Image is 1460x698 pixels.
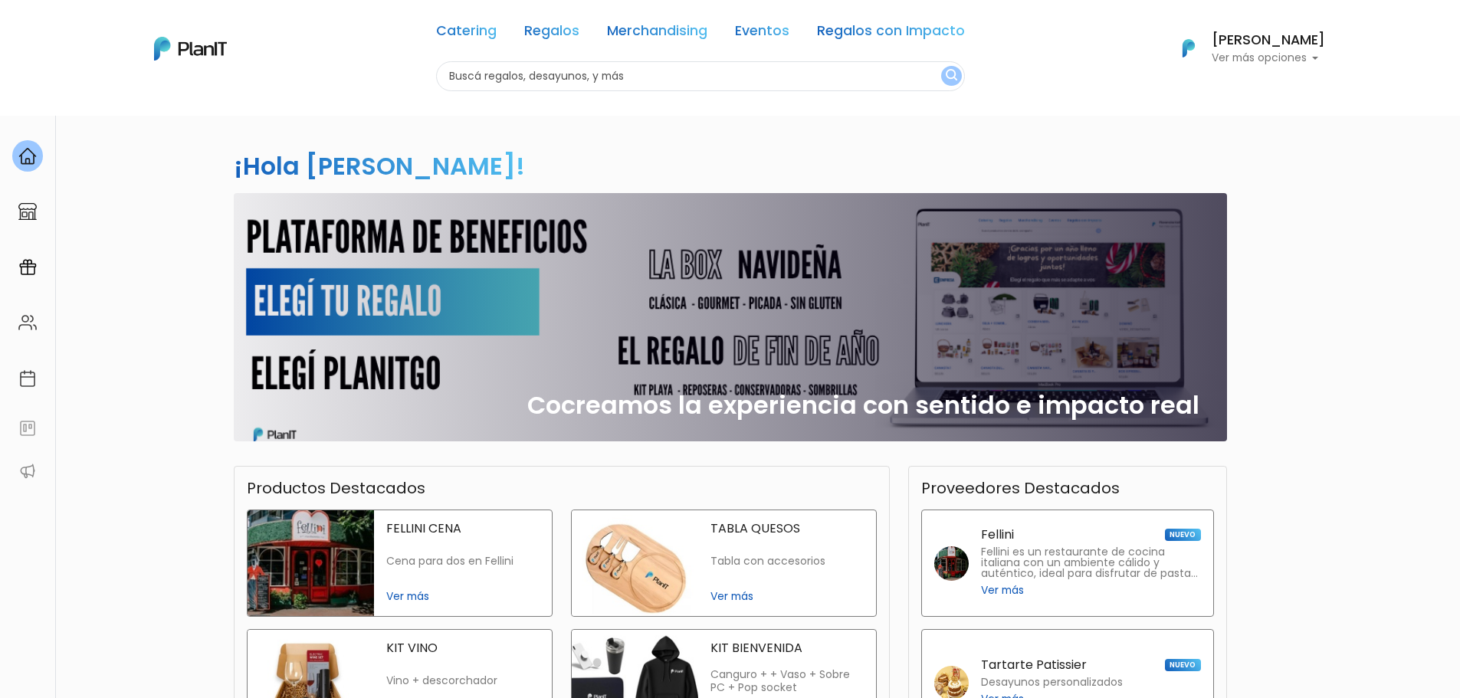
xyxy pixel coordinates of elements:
img: campaigns-02234683943229c281be62815700db0a1741e53638e28bf9629b52c665b00959.svg [18,258,37,277]
img: feedback-78b5a0c8f98aac82b08bfc38622c3050aee476f2c9584af64705fc4e61158814.svg [18,419,37,437]
p: Fellini es un restaurante de cocina italiana con un ambiente cálido y auténtico, ideal para disfr... [981,547,1201,579]
p: Vino + descorchador [386,674,540,687]
button: PlanIt Logo [PERSON_NAME] Ver más opciones [1163,28,1325,68]
a: Fellini NUEVO Fellini es un restaurante de cocina italiana con un ambiente cálido y auténtico, id... [921,510,1214,617]
span: NUEVO [1165,659,1200,671]
a: Catering [436,25,497,43]
img: partners-52edf745621dab592f3b2c58e3bca9d71375a7ef29c3b500c9f145b62cc070d4.svg [18,462,37,480]
p: Tartarte Patissier [981,659,1087,671]
p: KIT BIENVENIDA [710,642,864,654]
a: fellini cena FELLINI CENA Cena para dos en Fellini Ver más [247,510,553,617]
img: tabla quesos [572,510,698,616]
h2: Cocreamos la experiencia con sentido e impacto real [527,391,1199,420]
span: Ver más [981,582,1024,598]
p: FELLINI CENA [386,523,540,535]
img: fellini [934,546,969,581]
img: people-662611757002400ad9ed0e3c099ab2801c6687ba6c219adb57efc949bc21e19d.svg [18,313,37,332]
img: PlanIt Logo [154,37,227,61]
span: Ver más [710,588,864,605]
h3: Proveedores Destacados [921,479,1120,497]
p: Ver más opciones [1212,53,1325,64]
h6: [PERSON_NAME] [1212,34,1325,48]
img: home-e721727adea9d79c4d83392d1f703f7f8bce08238fde08b1acbfd93340b81755.svg [18,147,37,165]
a: Merchandising [607,25,707,43]
p: Tabla con accesorios [710,555,864,568]
input: Buscá regalos, desayunos, y más [436,61,965,91]
a: Regalos con Impacto [817,25,965,43]
h2: ¡Hola [PERSON_NAME]! [234,149,525,183]
p: Cena para dos en Fellini [386,555,540,568]
p: Canguro + + Vaso + Sobre PC + Pop socket [710,668,864,695]
a: Regalos [524,25,579,43]
a: Eventos [735,25,789,43]
img: fellini cena [248,510,374,616]
span: Ver más [386,588,540,605]
h3: Productos Destacados [247,479,425,497]
img: search_button-432b6d5273f82d61273b3651a40e1bd1b912527efae98b1b7a1b2c0702e16a8d.svg [946,69,957,84]
p: Fellini [981,529,1014,541]
p: KIT VINO [386,642,540,654]
img: calendar-87d922413cdce8b2cf7b7f5f62616a5cf9e4887200fb71536465627b3292af00.svg [18,369,37,388]
span: NUEVO [1165,529,1200,541]
img: PlanIt Logo [1172,31,1206,65]
a: tabla quesos TABLA QUESOS Tabla con accesorios Ver más [571,510,877,617]
p: TABLA QUESOS [710,523,864,535]
img: marketplace-4ceaa7011d94191e9ded77b95e3339b90024bf715f7c57f8cf31f2d8c509eaba.svg [18,202,37,221]
p: Desayunos personalizados [981,677,1123,688]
